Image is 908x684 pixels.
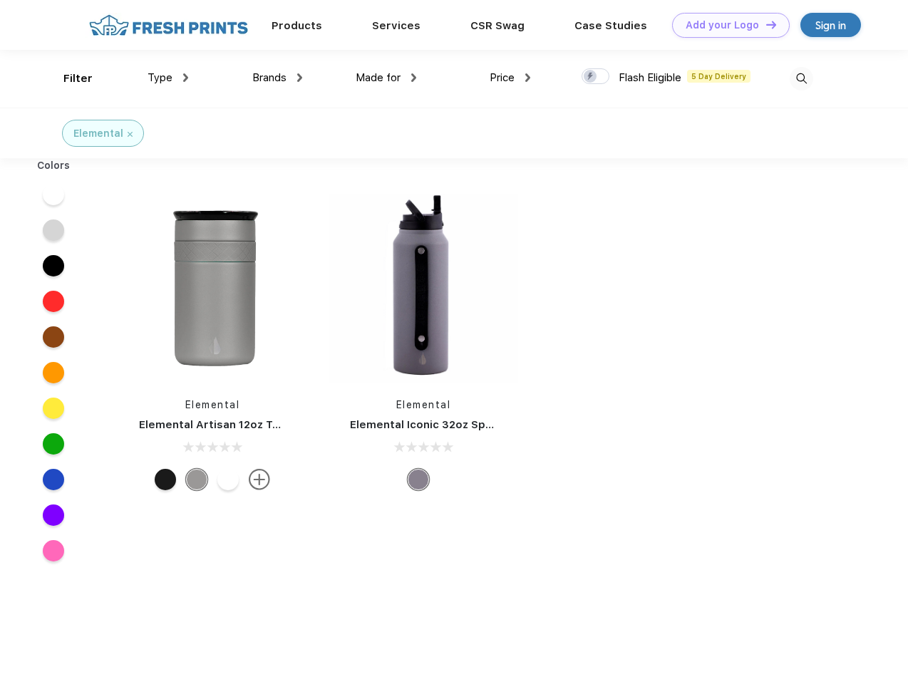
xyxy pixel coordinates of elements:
img: fo%20logo%202.webp [85,13,252,38]
img: func=resize&h=266 [329,194,518,383]
span: Brands [252,71,287,84]
a: CSR Swag [470,19,525,32]
img: more.svg [249,469,270,490]
img: dropdown.png [297,73,302,82]
div: White [217,469,239,490]
div: Elemental [73,126,123,141]
a: Services [372,19,421,32]
div: Filter [63,71,93,87]
div: Sign in [815,17,846,33]
img: dropdown.png [411,73,416,82]
a: Sign in [800,13,861,37]
a: Products [272,19,322,32]
img: desktop_search.svg [790,67,813,90]
span: Type [148,71,172,84]
img: DT [766,21,776,28]
a: Elemental [396,399,451,410]
div: Matte Black [155,469,176,490]
img: filter_cancel.svg [128,132,133,137]
span: Made for [356,71,401,84]
div: Graphite [408,469,429,490]
a: Elemental [185,399,240,410]
a: Elemental Artisan 12oz Tumbler [139,418,311,431]
div: Colors [26,158,81,173]
div: Add your Logo [686,19,759,31]
span: Flash Eligible [619,71,681,84]
a: Elemental Iconic 32oz Sport Water Bottle [350,418,576,431]
img: func=resize&h=266 [118,194,307,383]
span: Price [490,71,515,84]
img: dropdown.png [525,73,530,82]
span: 5 Day Delivery [687,70,750,83]
div: Graphite [186,469,207,490]
img: dropdown.png [183,73,188,82]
